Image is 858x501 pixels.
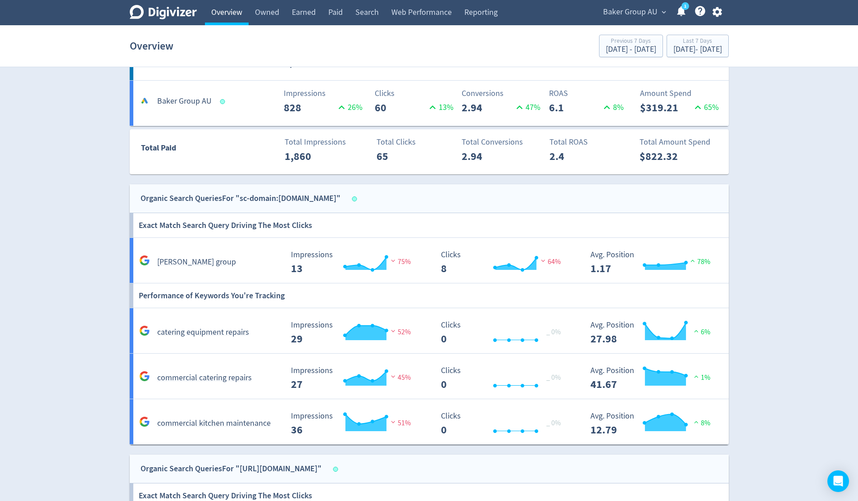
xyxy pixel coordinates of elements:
[601,101,624,114] p: 8 %
[606,46,656,54] div: [DATE] - [DATE]
[673,46,722,54] div: [DATE] - [DATE]
[539,257,548,264] img: negative-performance.svg
[333,467,340,472] span: Data last synced: 3 Sep 2025, 1:01pm (AEST)
[586,412,721,436] svg: Avg. Position 12.79
[157,96,212,107] h5: Baker Group AU
[286,250,422,274] svg: Impressions 13
[389,373,411,382] span: 45%
[139,255,150,266] svg: Google Analytics
[539,257,561,266] span: 64%
[684,3,686,9] text: 1
[462,136,543,148] p: Total Conversions
[389,257,398,264] img: negative-performance.svg
[692,373,701,380] img: positive-performance.svg
[141,462,322,475] div: Organic Search Queries For "[URL][DOMAIN_NAME]"
[681,2,689,10] a: 1
[377,136,458,148] p: Total Clicks
[157,257,236,268] h5: [PERSON_NAME] group
[603,5,658,19] span: Baker Group AU
[130,399,729,445] a: commercial kitchen maintenance Impressions 36 Impressions 36 51% Clicks 0 Clicks 0 _ 0% Avg. Posi...
[640,148,691,164] p: $822.32
[586,250,721,274] svg: Avg. Position 1.17
[692,419,710,428] span: 8%
[157,373,252,383] h5: commercial catering repairs
[546,419,561,428] span: _ 0%
[640,136,721,148] p: Total Amount Spend
[827,470,849,492] div: Open Intercom Messenger
[285,148,336,164] p: 1,860
[284,87,365,100] p: Impressions
[692,328,701,334] img: positive-performance.svg
[389,419,398,425] img: negative-performance.svg
[130,32,173,60] h1: Overview
[139,325,150,336] svg: Google Analytics
[692,373,710,382] span: 1%
[286,412,422,436] svg: Impressions 36
[436,321,572,345] svg: Clicks 0
[130,308,729,354] a: catering equipment repairs Impressions 29 Impressions 29 52% Clicks 0 Clicks 0 _ 0% Avg. Position...
[375,100,427,116] p: 60
[586,366,721,390] svg: Avg. Position 41.67
[389,373,398,380] img: negative-performance.svg
[600,5,668,19] button: Baker Group AU
[667,35,729,57] button: Last 7 Days[DATE]- [DATE]
[688,257,697,264] img: positive-performance.svg
[157,327,249,338] h5: catering equipment repairs
[139,213,312,237] h6: Exact Match Search Query Driving The Most Clicks
[549,87,631,100] p: ROAS
[549,100,601,116] p: 6.1
[640,100,692,116] p: $319.21
[462,87,543,100] p: Conversions
[692,101,719,114] p: 65 %
[660,8,668,16] span: expand_more
[375,87,456,100] p: Clicks
[549,148,601,164] p: 2.4
[436,250,572,274] svg: Clicks 8
[513,101,540,114] p: 47 %
[286,321,422,345] svg: Impressions 29
[130,81,729,126] a: Baker Group AUImpressions82826%Clicks6013%Conversions2.9447%ROAS6.18%Amount Spend$319.2165%
[389,328,398,334] img: negative-performance.svg
[286,366,422,390] svg: Impressions 27
[640,87,722,100] p: Amount Spend
[688,257,710,266] span: 78%
[427,101,454,114] p: 13 %
[220,99,227,104] span: Data last synced: 3 Sep 2025, 8:01pm (AEST)
[139,283,285,308] h6: Performance of Keywords You're Tracking
[586,321,721,345] svg: Avg. Position 27.98
[549,136,631,148] p: Total ROAS
[389,419,411,428] span: 51%
[139,416,150,427] svg: Google Analytics
[285,136,366,148] p: Total Impressions
[692,328,710,337] span: 6%
[692,419,701,425] img: positive-performance.svg
[157,418,271,429] h5: commercial kitchen maintenance
[389,257,411,266] span: 75%
[141,192,340,205] div: Organic Search Queries For "sc-domain:[DOMAIN_NAME]"
[546,328,561,337] span: _ 0%
[606,38,656,46] div: Previous 7 Days
[673,38,722,46] div: Last 7 Days
[139,371,150,382] svg: Google Analytics
[436,366,572,390] svg: Clicks 0
[462,100,513,116] p: 2.94
[130,141,230,159] div: Total Paid
[130,238,729,283] a: [PERSON_NAME] group Impressions 13 Impressions 13 75% Clicks 8 Clicks 8 64% Avg. Position 1.17 Av...
[352,196,359,201] span: Data last synced: 3 Sep 2025, 1:01pm (AEST)
[599,35,663,57] button: Previous 7 Days[DATE] - [DATE]
[130,354,729,399] a: commercial catering repairs Impressions 27 Impressions 27 45% Clicks 0 Clicks 0 _ 0% Avg. Positio...
[377,148,428,164] p: 65
[546,373,561,382] span: _ 0%
[436,412,572,436] svg: Clicks 0
[284,100,336,116] p: 828
[462,148,513,164] p: 2.94
[389,328,411,337] span: 52%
